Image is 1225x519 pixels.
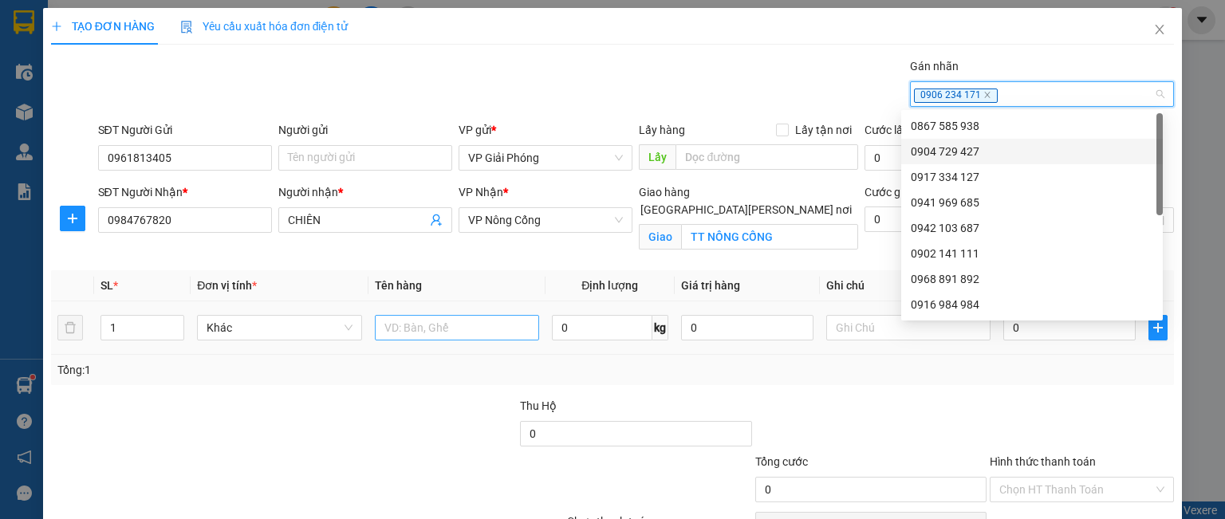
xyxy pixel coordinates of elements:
[911,194,1153,211] div: 0941 969 685
[180,21,193,33] img: icon
[826,315,991,340] input: Ghi Chú
[1149,321,1167,334] span: plus
[911,219,1153,237] div: 0942 103 687
[180,20,349,33] span: Yêu cầu xuất hóa đơn điện tử
[68,88,155,122] strong: PHIẾU BIÊN NHẬN
[911,143,1153,160] div: 0904 729 427
[639,144,676,170] span: Lấy
[983,91,991,99] span: close
[639,186,690,199] span: Giao hàng
[901,215,1163,241] div: 0942 103 687
[430,214,443,226] span: user-add
[9,46,46,102] img: logo
[459,186,503,199] span: VP Nhận
[57,315,83,340] button: delete
[177,65,272,81] span: GP1408250310
[278,183,452,201] div: Người nhận
[911,245,1153,262] div: 0902 141 111
[652,315,668,340] span: kg
[865,206,963,232] input: Cước giao hàng
[911,270,1153,288] div: 0968 891 892
[820,270,997,301] th: Ghi chú
[901,113,1163,139] div: 0867 585 938
[100,279,113,292] span: SL
[468,208,623,232] span: VP Nông Cống
[375,315,539,340] input: VD: Bàn, Ghế
[51,20,155,33] span: TẠO ĐƠN HÀNG
[755,455,808,468] span: Tổng cước
[1137,8,1182,53] button: Close
[278,121,452,139] div: Người gửi
[1153,23,1166,36] span: close
[901,164,1163,190] div: 0917 334 127
[459,121,632,139] div: VP gửi
[197,279,257,292] span: Đơn vị tính
[520,399,557,412] span: Thu Hộ
[47,13,175,47] strong: CHUYỂN PHÁT NHANH ĐÔNG LÝ
[865,145,994,171] input: Cước lấy hàng
[681,315,813,340] input: 0
[901,139,1163,164] div: 0904 729 427
[639,124,685,136] span: Lấy hàng
[901,292,1163,317] div: 0916 984 984
[681,224,858,250] input: Giao tận nơi
[1148,315,1168,340] button: plus
[990,455,1096,468] label: Hình thức thanh toán
[61,212,85,225] span: plus
[639,224,681,250] span: Giao
[207,316,352,340] span: Khác
[676,144,858,170] input: Dọc đường
[581,279,638,292] span: Định lượng
[375,279,422,292] span: Tên hàng
[901,190,1163,215] div: 0941 969 685
[901,241,1163,266] div: 0902 141 111
[51,21,62,32] span: plus
[634,201,858,218] span: [GEOGRAPHIC_DATA][PERSON_NAME] nơi
[901,266,1163,292] div: 0968 891 892
[98,183,272,201] div: SĐT Người Nhận
[56,50,167,85] span: SĐT XE 0947 762 437
[911,168,1153,186] div: 0917 334 127
[865,186,943,199] label: Cước giao hàng
[681,279,740,292] span: Giá trị hàng
[914,88,998,103] span: 0906 234 171
[98,121,272,139] div: SĐT Người Gửi
[911,117,1153,135] div: 0867 585 938
[865,124,936,136] label: Cước lấy hàng
[468,146,623,170] span: VP Giải Phóng
[789,121,858,139] span: Lấy tận nơi
[911,296,1153,313] div: 0916 984 984
[60,206,85,231] button: plus
[57,361,474,379] div: Tổng: 1
[1000,85,1003,104] input: Gán nhãn
[910,60,959,73] label: Gán nhãn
